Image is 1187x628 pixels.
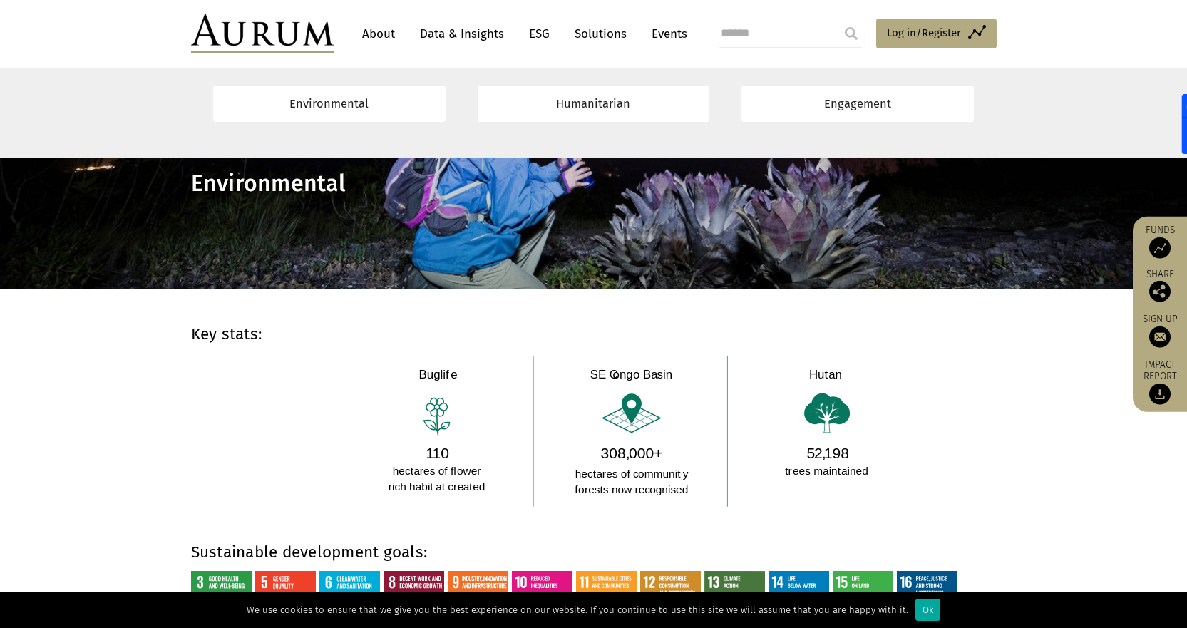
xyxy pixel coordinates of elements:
img: Aurum [191,14,334,53]
a: Data & Insights [413,21,511,47]
strong: Key stats: [191,324,262,344]
img: Share this post [1149,280,1171,302]
span: Log in/Register [887,24,961,41]
a: About [355,21,402,47]
div: Ok [915,599,940,621]
img: Sign up to our newsletter [1149,326,1171,347]
img: Access Funds [1149,237,1171,258]
span: Environmental [191,170,345,197]
a: ESG [522,21,557,47]
a: Engagement [741,86,974,122]
div: Share [1140,269,1180,302]
a: Log in/Register [876,19,997,48]
a: Humanitarian [478,86,710,122]
a: Environmental [213,86,446,122]
a: Events [644,21,687,47]
strong: Sustainable development goals: [191,542,428,562]
a: Sign up [1140,312,1180,347]
input: Submit [837,19,865,48]
a: Funds [1140,223,1180,258]
a: Impact report [1140,358,1180,405]
a: Solutions [567,21,634,47]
